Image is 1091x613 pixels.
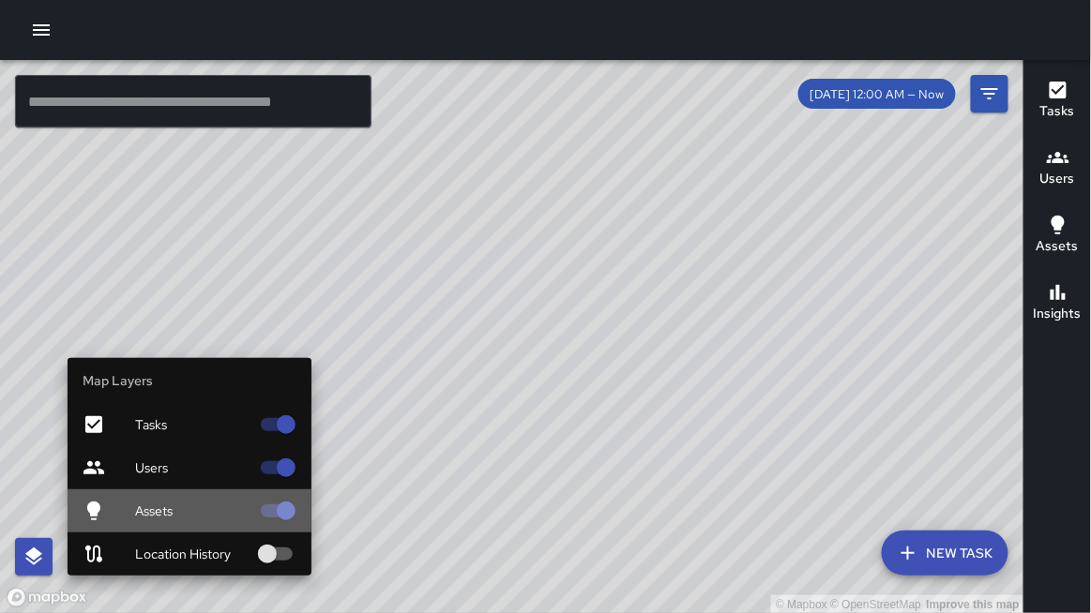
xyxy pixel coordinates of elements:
div: Users [68,446,311,489]
div: Tasks [68,403,311,446]
button: Insights [1024,270,1091,337]
span: Assets [135,501,250,520]
h6: Assets [1037,236,1079,257]
h6: Users [1040,169,1075,189]
h6: Tasks [1040,101,1075,122]
button: Tasks [1024,67,1091,135]
button: Assets [1024,202,1091,270]
button: Filters [971,75,1008,112]
span: Location History [135,545,250,563]
span: Tasks [135,415,250,434]
div: Location History [68,532,311,576]
h6: Insights [1034,304,1082,324]
div: Assets [68,489,311,532]
li: Map Layers [68,358,311,403]
button: Users [1024,135,1091,202]
span: [DATE] 12:00 AM — Now [798,86,956,102]
span: Users [135,458,250,477]
button: New Task [882,531,1008,576]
